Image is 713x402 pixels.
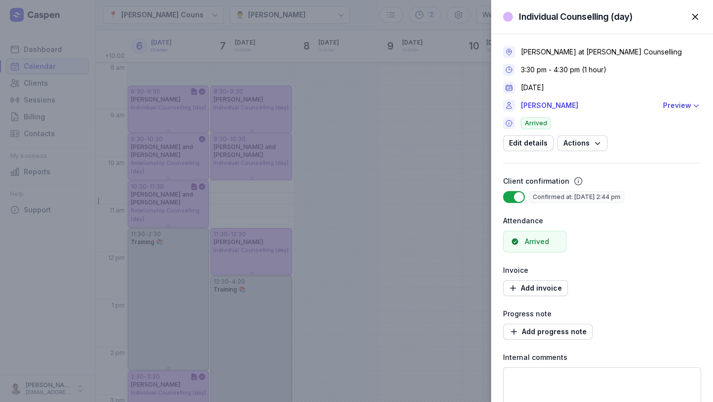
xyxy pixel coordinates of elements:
span: Confirmed at: [DATE] 2:44 pm [529,191,624,203]
div: Attendance [503,215,701,227]
button: Edit details [503,135,554,151]
button: Actions [558,135,608,151]
div: [PERSON_NAME] at [PERSON_NAME] Counselling [521,47,682,57]
div: 3:30 pm - 4:30 pm (1 hour) [521,65,607,75]
span: Add progress note [509,326,587,338]
div: Progress note [503,308,701,320]
button: Preview [663,100,701,111]
a: [PERSON_NAME] [521,100,657,111]
span: Edit details [509,137,548,149]
div: [DATE] [521,83,544,93]
div: Arrived [525,237,549,247]
div: Client confirmation [503,175,569,187]
span: Arrived [521,117,551,129]
div: Individual Counselling (day) [519,11,633,23]
span: Add invoice [509,282,562,294]
span: Actions [563,137,602,149]
div: Invoice [503,264,701,276]
div: Preview [663,100,691,111]
div: Internal comments [503,352,701,363]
